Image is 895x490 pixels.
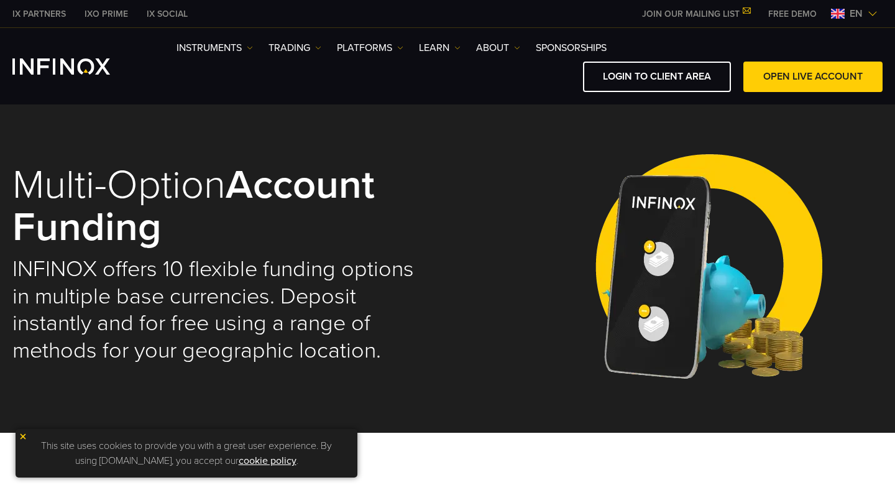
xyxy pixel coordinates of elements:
[583,62,731,92] a: LOGIN TO CLIENT AREA
[137,7,197,21] a: INFINOX
[12,58,139,75] a: INFINOX Logo
[337,40,403,55] a: PLATFORMS
[75,7,137,21] a: INFINOX
[19,432,27,441] img: yellow close icon
[759,7,826,21] a: INFINOX MENU
[12,160,375,252] strong: Account Funding
[536,40,607,55] a: SPONSORSHIPS
[12,164,430,249] h1: Multi-Option
[419,40,461,55] a: Learn
[239,455,296,467] a: cookie policy
[476,40,520,55] a: ABOUT
[22,435,351,471] p: This site uses cookies to provide you with a great user experience. By using [DOMAIN_NAME], you a...
[633,9,759,19] a: JOIN OUR MAILING LIST
[3,7,75,21] a: INFINOX
[12,256,430,365] h2: INFINOX offers 10 flexible funding options in multiple base currencies. Deposit instantly and for...
[177,40,253,55] a: Instruments
[845,6,868,21] span: en
[743,62,883,92] a: OPEN LIVE ACCOUNT
[268,40,321,55] a: TRADING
